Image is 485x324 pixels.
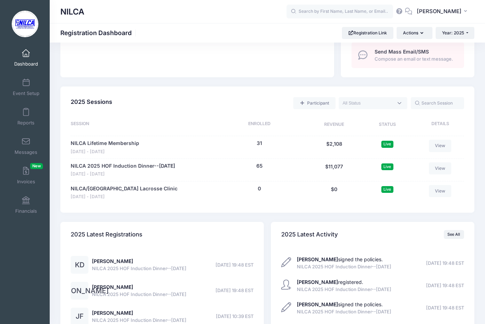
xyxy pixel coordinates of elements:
[92,317,186,324] span: NILCA 2025 HOF Induction Dinner--[DATE]
[71,162,175,170] a: NILCA 2025 HOF Induction Dinner--[DATE]
[429,162,452,174] a: View
[412,4,474,20] button: [PERSON_NAME]
[60,29,138,37] h1: Registration Dashboard
[92,258,133,264] a: [PERSON_NAME]
[426,282,464,289] span: [DATE] 19:48 EST
[352,42,464,68] a: Send Mass Email/SMS Compose an email or text message.
[9,45,43,70] a: Dashboard
[381,186,393,193] span: Live
[297,301,338,307] strong: [PERSON_NAME]
[436,27,474,39] button: Year: 2025
[426,305,464,312] span: [DATE] 19:48 EST
[13,90,39,96] span: Event Setup
[257,140,262,147] button: 31
[71,140,139,147] a: NILCA Lifetime Membership
[307,185,362,200] div: $0
[297,279,363,285] a: [PERSON_NAME]registered.
[15,149,37,155] span: Messages
[17,120,34,126] span: Reports
[297,301,383,307] a: [PERSON_NAME]signed the policies.
[71,194,178,200] span: [DATE] - [DATE]
[71,288,88,294] a: [PERSON_NAME]
[9,134,43,158] a: Messages
[92,284,133,290] a: [PERSON_NAME]
[71,262,88,268] a: KD
[15,208,37,214] span: Financials
[307,162,362,178] div: $11,077
[297,286,391,293] span: NILCA 2025 HOF Induction Dinner--[DATE]
[426,260,464,267] span: [DATE] 19:48 EST
[258,185,261,192] button: 0
[297,279,338,285] strong: [PERSON_NAME]
[17,179,35,185] span: Invoices
[71,256,88,274] div: KD
[71,149,139,155] span: [DATE] - [DATE]
[293,97,335,109] a: Add a new manual registration
[71,171,175,178] span: [DATE] - [DATE]
[71,185,178,192] a: NILCA/[GEOGRAPHIC_DATA] Lacrosse Clinic
[442,30,464,35] span: Year: 2025
[281,224,338,245] h4: 2025 Latest Activity
[60,4,85,20] h1: NILCA
[92,265,186,272] span: NILCA 2025 HOF Induction Dinner--[DATE]
[444,230,464,239] a: See All
[12,11,38,37] img: NILCA
[71,282,88,300] div: [PERSON_NAME]
[212,121,307,129] div: Enrolled
[71,121,212,129] div: Session
[307,121,362,129] div: Revenue
[216,262,254,269] span: [DATE] 19:48 EST
[9,163,43,188] a: InvoicesNew
[92,291,186,298] span: NILCA 2025 HOF Induction Dinner--[DATE]
[9,75,43,100] a: Event Setup
[297,256,383,262] a: [PERSON_NAME]signed the policies.
[381,163,393,170] span: Live
[375,56,456,63] span: Compose an email or text message.
[297,256,338,262] strong: [PERSON_NAME]
[9,104,43,129] a: Reports
[287,5,393,19] input: Search by First Name, Last Name, or Email...
[381,141,393,147] span: Live
[413,121,464,129] div: Details
[411,97,464,109] input: Search Session
[429,140,452,152] a: View
[417,7,462,15] span: [PERSON_NAME]
[71,224,142,245] h4: 2025 Latest Registrations
[397,27,432,39] button: Actions
[342,27,393,39] a: Registration Link
[362,121,413,129] div: Status
[216,313,254,320] span: [DATE] 10:39 EST
[375,49,429,55] span: Send Mass Email/SMS
[9,192,43,217] a: Financials
[256,162,263,170] button: 65
[343,100,393,106] textarea: Search
[30,163,43,169] span: New
[429,185,452,197] a: View
[71,314,88,320] a: JF
[71,98,112,105] span: 2025 Sessions
[307,140,362,155] div: $2,108
[92,310,133,316] a: [PERSON_NAME]
[297,263,391,270] span: NILCA 2025 HOF Induction Dinner--[DATE]
[14,61,38,67] span: Dashboard
[216,287,254,294] span: [DATE] 19:48 EST
[297,308,391,315] span: NILCA 2025 HOF Induction Dinner--[DATE]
